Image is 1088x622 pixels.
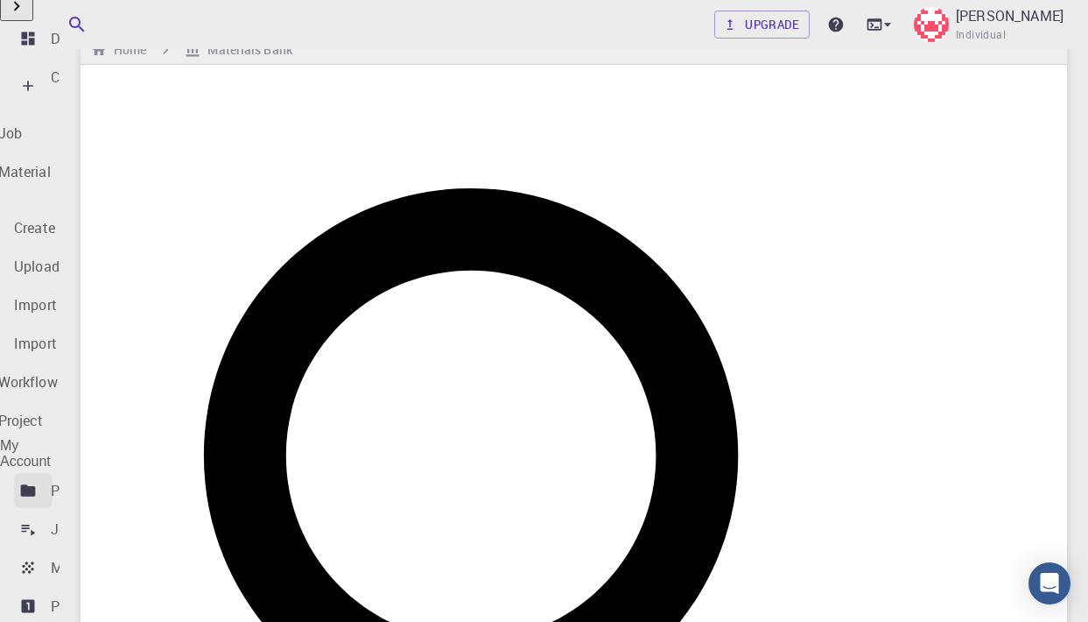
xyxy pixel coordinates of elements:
a: Upgrade [714,11,810,39]
a: Materials [14,550,53,585]
a: Dashboard [14,21,53,56]
nav: breadcrumb [88,40,296,60]
span: Individual [956,26,1006,44]
h6: Home [107,40,146,60]
h6: Materials Bank [200,40,291,60]
a: Jobs [14,512,53,547]
p: Import from Bank [14,294,126,315]
span: Suporte [37,12,99,28]
p: Create [51,67,92,88]
p: Projects [51,480,103,501]
p: Materials [51,557,110,578]
a: Projects [14,473,53,508]
img: amanda jansen [914,7,949,42]
p: Jobs [51,519,82,540]
p: [PERSON_NAME] [956,5,1063,26]
p: Upload File [14,256,86,277]
p: Create Material [14,217,111,238]
p: Properties [51,596,116,617]
p: Import from 3rd Party [14,333,152,354]
div: Open Intercom Messenger [1028,562,1070,604]
div: Create [14,60,53,112]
